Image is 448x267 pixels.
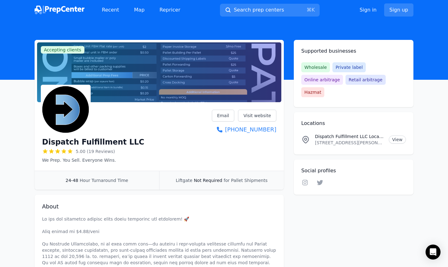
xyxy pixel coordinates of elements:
[301,47,406,55] h2: Supported businesses
[155,4,185,16] a: Repricer
[35,6,84,14] img: PrepCenter
[66,178,79,183] span: 24-48
[315,133,384,140] p: Dispatch Fulfillment LLC Location
[332,62,366,72] span: Private label
[42,86,89,133] img: Dispatch Fulfillment LLC
[389,136,406,144] a: View
[234,6,284,14] span: Search prep centers
[384,3,413,17] a: Sign up
[80,178,128,183] span: Hour Turnaround Time
[176,178,192,183] span: Liftgate
[301,120,406,127] h2: Locations
[76,148,115,155] span: 5.00 (19 Reviews)
[426,245,441,260] div: Open Intercom Messenger
[301,167,406,174] h2: Social profiles
[220,4,320,17] button: Search prep centers⌘K
[41,46,84,54] span: Accepting clients
[346,75,385,85] span: Retail arbitrage
[212,125,276,134] a: [PHONE_NUMBER]
[42,202,276,211] h2: About
[301,62,330,72] span: Wholesale
[224,178,268,183] span: for Pallet Shipments
[360,6,377,14] a: Sign in
[312,7,315,13] kbd: K
[42,137,144,147] h1: Dispatch Fulfillment LLC
[212,110,235,122] a: Email
[238,110,276,122] a: Visit website
[194,178,222,183] span: Not Required
[301,87,324,97] span: Hazmat
[307,7,312,13] kbd: ⌘
[301,75,343,85] span: Online arbitrage
[97,4,124,16] a: Recent
[315,140,384,146] p: [STREET_ADDRESS][PERSON_NAME]
[42,157,144,163] p: We Prep. You Sell. Everyone Wins.
[129,4,150,16] a: Map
